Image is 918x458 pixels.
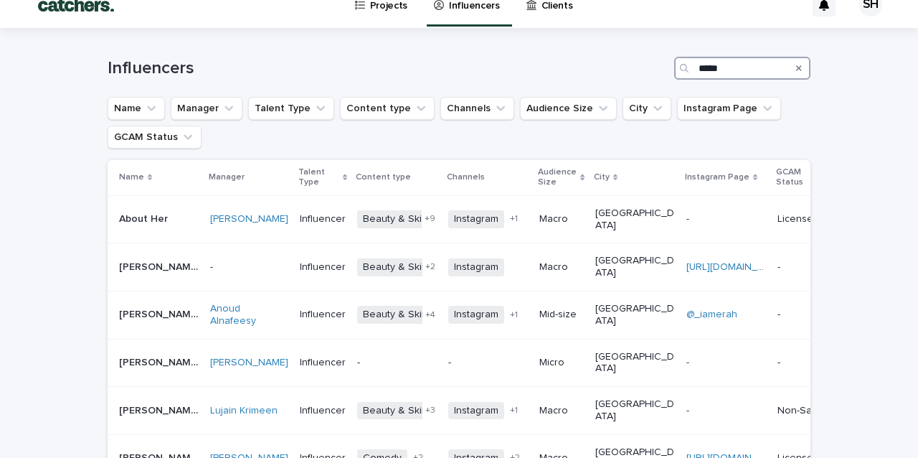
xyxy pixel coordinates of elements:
[594,169,610,185] p: City
[448,306,504,324] span: Instagram
[595,351,675,375] p: [GEOGRAPHIC_DATA]
[777,309,828,321] p: -
[448,357,528,369] p: -
[777,357,828,369] p: -
[210,261,288,274] p: -
[108,195,851,243] tr: About HerAbout Her [PERSON_NAME] InfluencerBeauty & Skincare+9Instagram+1Macro[GEOGRAPHIC_DATA]--...
[119,402,202,417] p: [PERSON_NAME]
[340,97,435,120] button: Content type
[108,387,851,435] tr: [PERSON_NAME][PERSON_NAME] Lujain Krimeen InfluencerBeauty & Skincare+3Instagram+1Macro[GEOGRAPHI...
[108,243,851,291] tr: [PERSON_NAME][PERSON_NAME] -InfluencerBeauty & Skincare+2InstagramMacro[GEOGRAPHIC_DATA][URL][DOM...
[108,58,668,79] h1: Influencers
[357,357,437,369] p: -
[510,215,518,223] span: + 1
[300,261,346,274] p: Influencer
[108,291,851,339] tr: [PERSON_NAME][PERSON_NAME] Anoud Alnafeesy InfluencerBeauty & Skincare+4Instagram+1Mid-size[GEOGR...
[300,405,346,417] p: Influencer
[425,406,435,415] span: + 3
[300,213,346,225] p: Influencer
[623,97,671,120] button: City
[677,97,781,120] button: Instagram Page
[298,164,339,191] p: Talent Type
[300,357,346,369] p: Influencer
[448,258,504,276] span: Instagram
[210,405,278,417] a: Lujain Krimeen
[119,169,144,185] p: Name
[210,213,288,225] a: [PERSON_NAME]
[119,354,202,369] p: Abdullah Boshehri
[686,354,692,369] p: -
[595,207,675,232] p: [GEOGRAPHIC_DATA]
[539,405,583,417] p: Macro
[425,311,435,319] span: + 4
[686,210,692,225] p: -
[685,169,749,185] p: Instagram Page
[520,97,617,120] button: Audience Size
[210,303,288,327] a: Anoud Alnafeesy
[119,210,171,225] p: About Her
[538,164,577,191] p: Audience Size
[539,309,583,321] p: Mid-size
[595,303,675,327] p: [GEOGRAPHIC_DATA]
[108,97,165,120] button: Name
[440,97,514,120] button: Channels
[776,164,820,191] p: GCAM Status
[686,262,787,272] a: [URL][DOMAIN_NAME]
[300,309,346,321] p: Influencer
[119,258,202,274] p: [PERSON_NAME]
[777,213,828,225] p: Licensed
[356,169,411,185] p: Content type
[447,169,485,185] p: Channels
[510,406,518,415] span: + 1
[108,126,202,149] button: GCAM Status
[248,97,334,120] button: Talent Type
[777,261,828,274] p: -
[595,398,675,423] p: [GEOGRAPHIC_DATA]
[686,402,692,417] p: -
[210,357,288,369] a: [PERSON_NAME]
[674,57,810,80] input: Search
[171,97,242,120] button: Manager
[357,306,454,324] span: Beauty & Skincare
[108,339,851,387] tr: [PERSON_NAME][PERSON_NAME] [PERSON_NAME] Influencer--Micro[GEOGRAPHIC_DATA]-- -
[425,263,435,271] span: + 2
[357,402,454,420] span: Beauty & Skincare
[448,402,504,420] span: Instagram
[539,357,583,369] p: Micro
[595,255,675,279] p: [GEOGRAPHIC_DATA]
[209,169,245,185] p: Manager
[539,261,583,274] p: Macro
[510,311,518,319] span: + 1
[357,258,454,276] span: Beauty & Skincare
[357,210,454,228] span: Beauty & Skincare
[119,306,202,321] p: Amerah albogoumi
[686,309,737,319] a: @_iamerah
[777,405,828,417] p: Non-Saudi
[539,213,583,225] p: Macro
[425,215,435,223] span: + 9
[448,210,504,228] span: Instagram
